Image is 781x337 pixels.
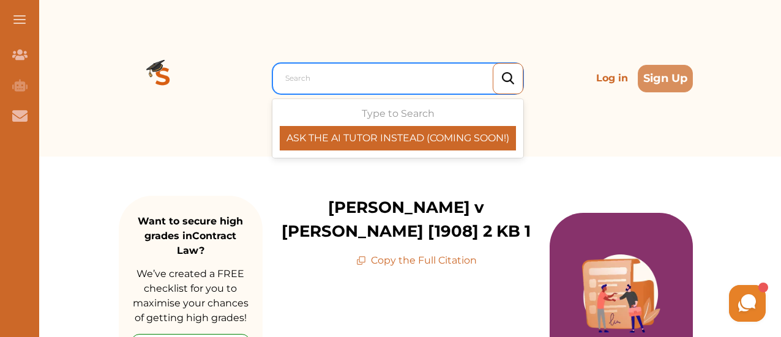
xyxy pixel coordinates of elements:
[591,66,633,91] p: Log in
[119,34,207,122] img: Logo
[356,253,477,268] p: Copy the Full Citation
[502,72,514,85] img: search_icon
[138,215,243,256] strong: Want to secure high grades in Contract Law ?
[263,196,550,243] p: [PERSON_NAME] v [PERSON_NAME] [1908] 2 KB 1
[582,254,660,333] img: Purple card image
[133,268,248,324] span: We’ve created a FREE checklist for you to maximise your chances of getting high grades!
[638,65,693,92] button: Sign Up
[280,106,516,150] div: Type to Search
[487,282,769,325] iframe: HelpCrunch
[280,131,516,146] p: ASK THE AI TUTOR INSTEAD (COMING SOON!)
